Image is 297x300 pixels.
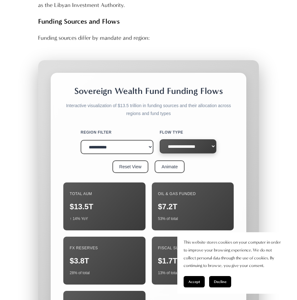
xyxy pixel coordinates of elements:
[177,232,291,294] section: Cookie banner
[70,256,139,266] div: $3.8T
[81,127,153,138] label: Region Filter
[70,243,139,253] div: FX Reserves
[70,214,139,224] div: ↑ 14% YoY
[70,189,139,199] div: Total AUM
[63,85,233,97] h2: Sovereign Wealth Fund Funding Flows
[209,276,231,287] button: Decline
[214,280,226,284] span: Decline
[160,127,216,138] label: Flow Type
[158,256,227,266] div: $1.7T
[38,17,120,25] strong: Funding Sources and Flows
[112,160,149,173] button: Reset View
[70,202,139,212] div: $13.5T
[63,102,233,118] p: Interactive visualization of $13.5 trillion in funding sources and their allocation across region...
[70,268,139,278] div: 28% of total
[188,280,200,284] span: Accept
[38,33,259,43] p: Funding sources differ by mandate and region:
[184,239,284,270] p: This website stores cookies on your computer in order to improve your browsing experience. We do ...
[158,214,227,224] div: 53% of total
[158,243,227,253] div: Fiscal Surplus
[158,202,227,212] div: $7.2T
[158,189,227,199] div: Oil & Gas Funded
[155,160,185,173] button: Animate
[184,276,205,287] button: Accept
[158,268,227,278] div: 13% of total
